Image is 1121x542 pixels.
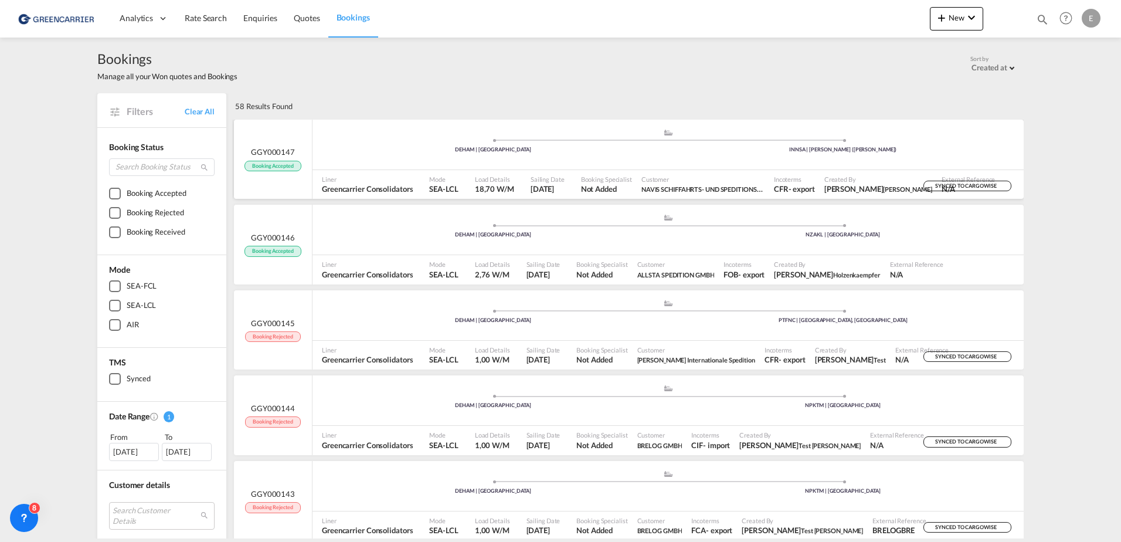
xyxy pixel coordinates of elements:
span: Liner [322,431,413,439]
div: [DATE] [109,443,159,460]
md-icon: assets/icons/custom/ship-fill.svg [661,300,675,306]
md-icon: Created On [150,412,159,421]
div: E [1082,9,1100,28]
div: INNSA | [PERSON_NAME] ([PERSON_NAME]) [668,146,1018,154]
span: Holzenkaempfer [833,271,881,279]
span: Incoterms [765,345,806,354]
span: Incoterms [774,175,815,184]
span: BRELOGBRE [872,525,926,536]
span: Load Details [475,175,514,184]
span: SEA-LCL [429,184,458,194]
span: GGY000146 [251,232,295,243]
span: Booking Specialist [576,260,627,269]
span: Created By [742,516,863,525]
span: Booking Rejected [245,416,300,428]
div: [DATE] [162,443,212,460]
div: GGY000143 Booking Rejected assets/icons/custom/ship-fill.svgassets/icons/custom/roll-o-plane.svgP... [234,461,1024,541]
div: Customer details [109,479,215,491]
div: - export [779,354,805,365]
span: Karl Gross Internationale Spedition [637,354,755,365]
div: GGY000144 Booking Rejected assets/icons/custom/ship-fill.svgassets/icons/custom/roll-o-plane.svgP... [234,375,1024,455]
span: Rate Search [185,13,227,23]
span: Customer [637,431,682,439]
div: - export [789,184,815,194]
span: Created By [739,431,861,439]
span: Sailing Date [526,516,560,525]
span: Bookings [337,12,370,22]
a: Clear All [185,106,215,117]
span: Load Details [475,260,510,269]
span: Isabel Test Huebner [739,440,861,450]
span: Sailing Date [526,345,560,354]
md-icon: assets/icons/custom/ship-fill.svg [661,215,675,221]
span: CFR export [774,184,815,194]
span: 1,00 W/M [475,355,509,364]
span: Booking Rejected [245,331,300,343]
div: CFR [774,184,789,194]
div: DEHAM | [GEOGRAPHIC_DATA] [318,317,668,324]
span: 18,70 W/M [475,184,514,194]
span: Customer details [109,480,169,490]
span: Mode [429,175,458,184]
span: SYNCED TO CARGOWISE [935,438,999,449]
span: Booking Rejected [245,502,300,513]
span: BRELOG GMBH [637,442,682,449]
span: Liner [322,175,413,184]
span: ALLSTA SPEDITION GMBH [637,269,715,280]
span: Test [PERSON_NAME] [801,527,863,534]
div: icon-magnify [1036,13,1049,31]
span: Booking Specialist [576,516,627,525]
span: Bookings [97,49,237,68]
span: Liner [322,345,413,354]
span: Manage all your Won quotes and Bookings [97,71,237,82]
input: Search Booking Status [109,158,215,176]
button: icon-plus 400-fgNewicon-chevron-down [930,7,983,31]
span: [PERSON_NAME] [883,185,932,193]
md-checkbox: Synced [109,373,215,385]
span: SYNCED TO CARGOWISE [935,524,999,535]
div: DEHAM | [GEOGRAPHIC_DATA] [318,231,668,239]
span: Not Added [576,354,627,365]
md-checkbox: SEA-LCL [109,300,215,311]
div: Help [1056,8,1082,29]
span: Isabel Test Huebner [742,525,863,536]
span: Greencarrier Consolidators [322,440,413,450]
span: Mode [109,265,130,275]
span: Incoterms [691,431,730,439]
span: BRELOG GMBH [637,527,682,534]
span: BRELOG GMBH [637,440,682,450]
span: N/A [895,354,949,365]
span: Created By [774,260,880,269]
md-checkbox: AIR [109,319,215,331]
span: Booking Specialist [581,175,632,184]
span: CFR export [765,354,806,365]
span: Liner [322,516,413,525]
span: Test [PERSON_NAME] [799,442,861,449]
span: SEA-LCL [429,269,458,280]
div: Synced [127,373,150,385]
span: Load Details [475,345,510,354]
span: Customer [641,175,765,184]
span: Booking Accepted [244,161,301,172]
span: External Reference [890,260,943,269]
md-icon: assets/icons/custom/ship-fill.svg [661,130,675,135]
div: AIR [127,319,139,331]
span: GGY000143 [251,489,295,499]
div: CIF [691,440,703,450]
span: Not Added [576,269,627,280]
span: Load Details [475,516,510,525]
span: Customer [637,516,682,525]
div: CFR [765,354,779,365]
span: GGY000147 [251,147,295,157]
div: To [164,431,215,443]
span: Customer [637,260,715,269]
span: Incoterms [691,516,732,525]
span: 30 Sep 2025 [526,354,560,365]
span: Greencarrier Consolidators [322,354,413,365]
span: BRELOG GMBH [637,525,682,536]
span: Bianca Holzenkaempfer [774,269,880,280]
span: GGY000145 [251,318,295,328]
span: External Reference [870,431,923,439]
span: 1,00 W/M [475,526,509,535]
div: Booking Rejected [127,207,184,219]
